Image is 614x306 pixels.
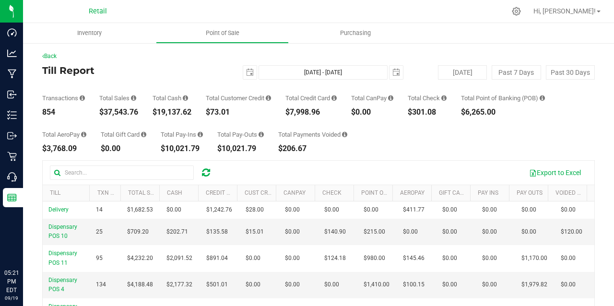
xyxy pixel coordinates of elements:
[442,280,457,289] span: $0.00
[7,110,17,120] inline-svg: Inventory
[324,280,339,289] span: $0.00
[166,205,181,214] span: $0.00
[390,66,403,79] span: select
[7,28,17,37] inline-svg: Dashboard
[10,229,38,258] iframe: Resource center
[278,131,347,138] div: Total Payments Voided
[99,95,138,101] div: Total Sales
[206,280,228,289] span: $501.01
[285,227,300,236] span: $0.00
[42,95,85,101] div: Transactions
[127,227,149,236] span: $709.20
[50,189,60,196] a: Till
[364,205,378,214] span: $0.00
[127,254,153,263] span: $4,232.20
[439,189,467,196] a: Gift Card
[561,205,576,214] span: $0.00
[7,90,17,99] inline-svg: Inbound
[7,131,17,141] inline-svg: Outbound
[285,108,337,116] div: $7,998.96
[461,95,545,101] div: Total Point of Banking (POB)
[521,280,547,289] span: $1,979.82
[322,189,342,196] a: Check
[246,227,264,236] span: $15.01
[101,145,146,153] div: $0.00
[441,95,447,101] i: Sum of all successful, non-voided payment transaction amounts using check as the payment method.
[364,254,385,263] span: $980.00
[127,280,153,289] span: $4,188.48
[482,227,497,236] span: $0.00
[206,227,228,236] span: $135.58
[561,280,576,289] span: $0.00
[442,227,457,236] span: $0.00
[331,95,337,101] i: Sum of all successful, non-voided payment transaction amounts using credit card as the payment me...
[48,206,69,213] span: Delivery
[482,205,497,214] span: $0.00
[4,269,19,294] p: 05:21 PM EDT
[546,65,595,80] button: Past 30 Days
[7,69,17,79] inline-svg: Manufacturing
[161,145,203,153] div: $10,021.79
[283,189,306,196] a: CanPay
[81,131,86,138] i: Sum of all successful AeroPay payment transaction amounts for all purchases in the date range. Ex...
[482,254,497,263] span: $0.00
[285,280,300,289] span: $0.00
[521,205,536,214] span: $0.00
[80,95,85,101] i: Count of all successful payment transactions, possibly including voids, refunds, and cash-back fr...
[206,189,241,196] a: Credit Card
[42,108,85,116] div: 854
[4,294,19,302] p: 09/19
[206,95,271,101] div: Total Customer Credit
[324,227,346,236] span: $140.90
[23,23,156,43] a: Inventory
[408,95,447,101] div: Total Check
[206,254,228,263] span: $891.04
[403,254,425,263] span: $145.46
[206,108,271,116] div: $73.01
[243,66,257,79] span: select
[533,7,596,15] span: Hi, [PERSON_NAME]!
[400,189,425,196] a: AeroPay
[50,165,194,180] input: Search...
[521,254,547,263] span: $1,170.00
[266,95,271,101] i: Sum of all successful, non-voided payment transaction amounts using account credit as the payment...
[156,23,289,43] a: Point of Sale
[96,280,106,289] span: 134
[438,65,487,80] button: [DATE]
[167,189,182,196] a: Cash
[442,205,457,214] span: $0.00
[324,254,346,263] span: $124.18
[403,205,425,214] span: $411.77
[361,189,429,196] a: Point of Banking (POB)
[141,131,146,138] i: Sum of all successful, non-voided payment transaction amounts using gift card as the payment method.
[555,189,606,196] a: Voided Payments
[351,95,393,101] div: Total CanPay
[327,29,384,37] span: Purchasing
[99,108,138,116] div: $37,543.76
[153,95,191,101] div: Total Cash
[403,280,425,289] span: $100.15
[351,108,393,116] div: $0.00
[482,280,497,289] span: $0.00
[523,165,587,181] button: Export to Excel
[388,95,393,101] i: Sum of all successful, non-voided payment transaction amounts using CanPay (as well as manual Can...
[7,193,17,202] inline-svg: Reports
[42,145,86,153] div: $3,768.09
[561,227,582,236] span: $120.00
[97,189,130,196] a: TXN Count
[561,254,576,263] span: $0.00
[492,65,541,80] button: Past 7 Days
[206,205,232,214] span: $1,242.76
[42,65,226,76] h4: Till Report
[364,227,385,236] span: $215.00
[166,227,188,236] span: $202.71
[478,189,498,196] a: Pay Ins
[246,280,260,289] span: $0.00
[166,280,192,289] span: $2,177.32
[342,131,347,138] i: Sum of all voided payment transaction amounts (excluding tips and transaction fees) within the da...
[193,29,252,37] span: Point of Sale
[96,254,103,263] span: 95
[442,254,457,263] span: $0.00
[128,189,164,196] a: Total Sales
[246,254,260,263] span: $0.00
